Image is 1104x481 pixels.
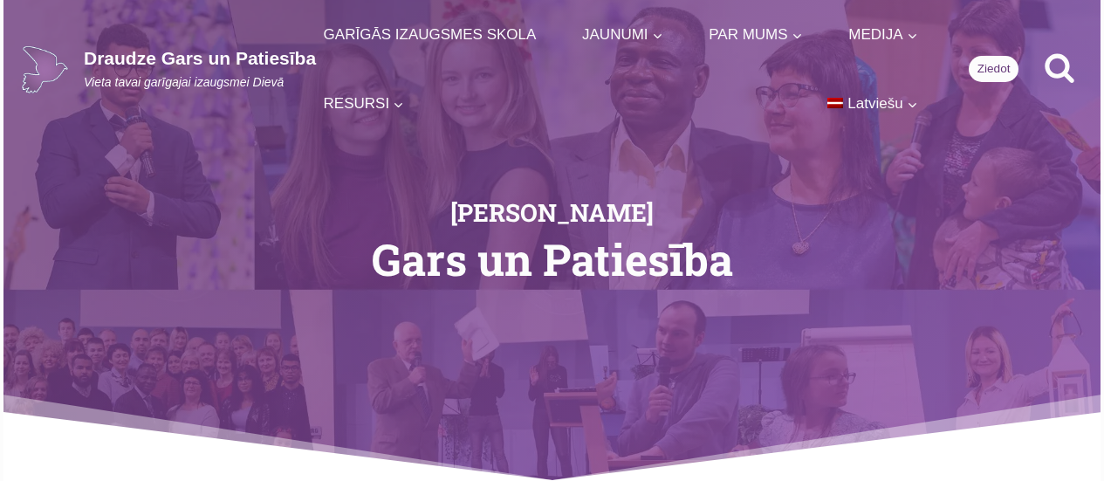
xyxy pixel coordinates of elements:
a: Draudze Gars un PatiesībaVieta tavai garīgajai izaugsmei Dievā [21,45,316,93]
h1: Gars un Patiesība [181,237,924,281]
button: View Search Form [1036,45,1083,93]
a: RESURSI [316,69,412,138]
span: MEDIJA [848,23,917,46]
h2: [PERSON_NAME] [181,201,924,225]
p: Vieta tavai garīgajai izaugsmei Dievā [84,74,316,92]
span: Latviešu [847,95,902,112]
span: PAR MUMS [709,23,802,46]
a: Ziedot [969,56,1018,82]
a: Latviešu [820,69,925,138]
img: Draudze Gars un Patiesība [21,45,69,93]
p: Draudze Gars un Patiesība [84,47,316,69]
span: JAUNUMI [582,23,663,46]
span: RESURSI [324,92,405,115]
